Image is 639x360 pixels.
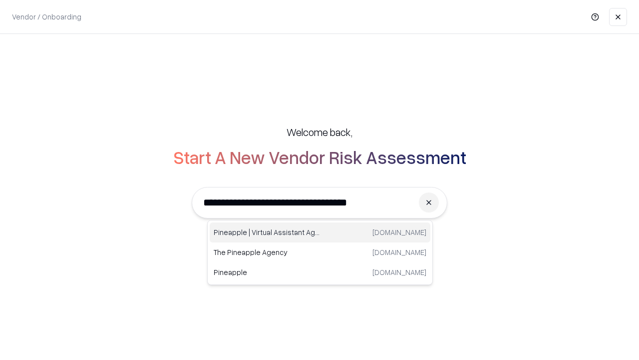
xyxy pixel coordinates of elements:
[214,267,320,277] p: Pineapple
[214,247,320,257] p: The Pineapple Agency
[372,267,426,277] p: [DOMAIN_NAME]
[214,227,320,237] p: Pineapple | Virtual Assistant Agency
[287,125,352,139] h5: Welcome back,
[372,247,426,257] p: [DOMAIN_NAME]
[207,220,433,285] div: Suggestions
[173,147,466,167] h2: Start A New Vendor Risk Assessment
[372,227,426,237] p: [DOMAIN_NAME]
[12,11,81,22] p: Vendor / Onboarding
